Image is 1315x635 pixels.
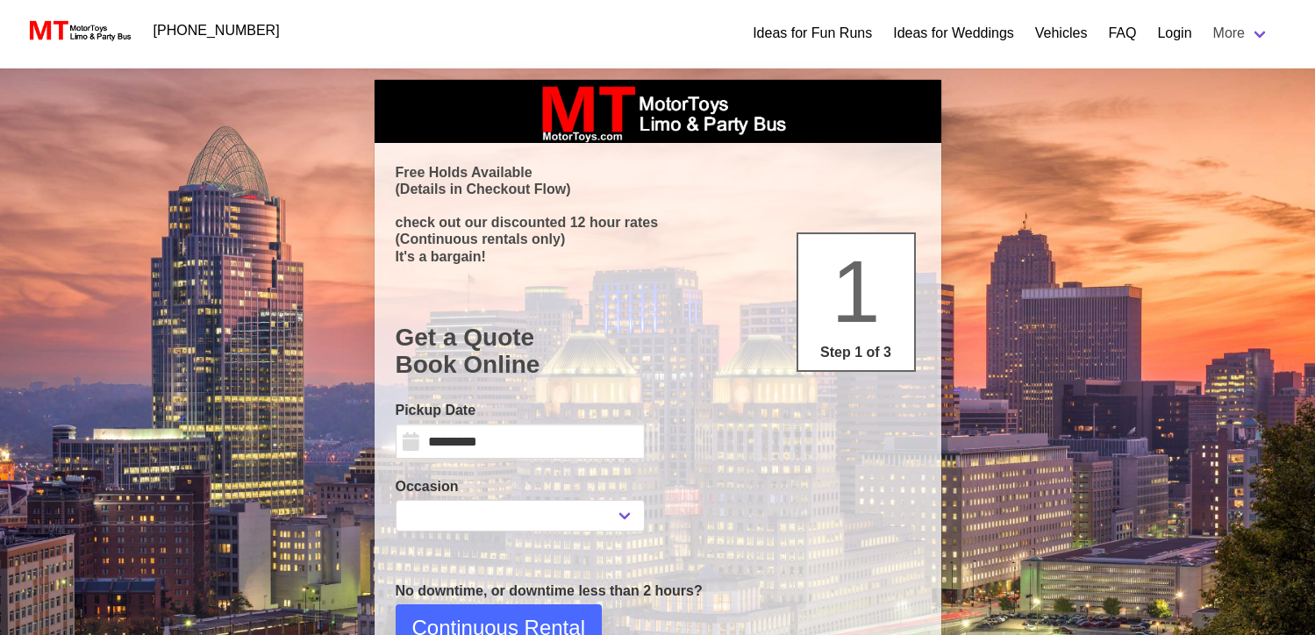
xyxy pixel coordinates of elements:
[143,13,290,48] a: [PHONE_NUMBER]
[25,18,132,43] img: MotorToys Logo
[526,80,790,143] img: box_logo_brand.jpeg
[753,23,872,44] a: Ideas for Fun Runs
[1108,23,1136,44] a: FAQ
[1157,23,1191,44] a: Login
[396,400,645,421] label: Pickup Date
[832,242,881,340] span: 1
[396,231,920,247] p: (Continuous rentals only)
[1203,16,1280,51] a: More
[396,324,920,379] h1: Get a Quote Book Online
[396,164,920,181] p: Free Holds Available
[1035,23,1088,44] a: Vehicles
[805,342,907,363] p: Step 1 of 3
[396,181,920,197] p: (Details in Checkout Flow)
[396,476,645,497] label: Occasion
[396,214,920,231] p: check out our discounted 12 hour rates
[396,248,920,265] p: It's a bargain!
[893,23,1014,44] a: Ideas for Weddings
[396,581,920,602] p: No downtime, or downtime less than 2 hours?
